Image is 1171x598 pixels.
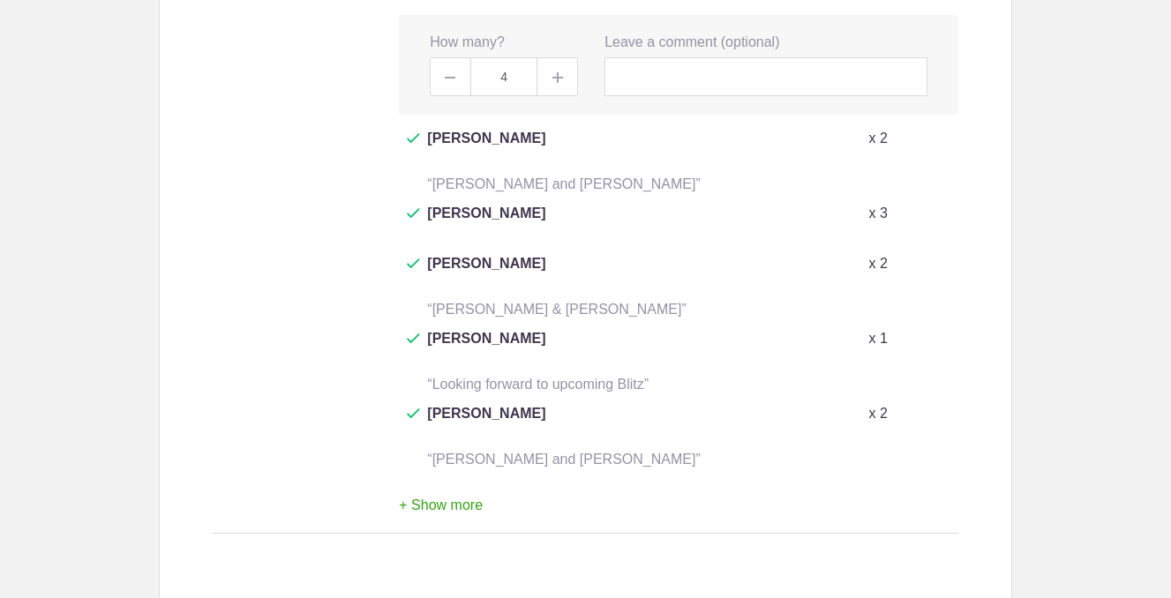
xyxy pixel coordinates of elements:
img: Check dark green [407,258,420,269]
img: Check dark green [407,133,420,144]
label: Leave a comment (optional) [604,33,779,53]
img: Minus gray [445,77,455,78]
button: + Show more [399,478,483,534]
p: x 2 [868,253,887,274]
p: x 1 [868,328,887,349]
img: Check dark green [407,208,420,219]
img: Plus gray [552,72,563,83]
img: Check dark green [407,333,420,344]
p: x 2 [868,128,887,149]
p: x 2 [868,403,887,424]
p: x 3 [868,203,887,224]
span: [PERSON_NAME] [427,128,545,170]
span: [PERSON_NAME] [427,203,545,245]
label: How many? [430,33,504,53]
img: Check dark green [407,408,420,419]
span: “[PERSON_NAME] & [PERSON_NAME]” [427,302,686,317]
span: “[PERSON_NAME] and [PERSON_NAME]” [427,452,700,467]
span: “[PERSON_NAME] and [PERSON_NAME]” [427,176,700,191]
span: [PERSON_NAME] [427,328,545,370]
span: “Looking forward to upcoming Blitz” [427,377,649,392]
span: [PERSON_NAME] [427,253,545,295]
span: [PERSON_NAME] [427,403,545,445]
